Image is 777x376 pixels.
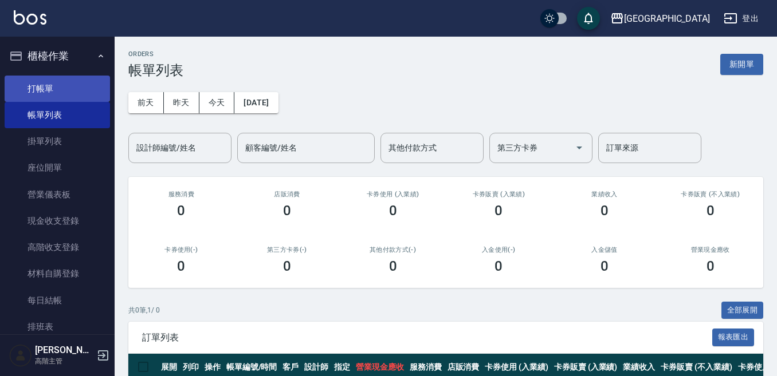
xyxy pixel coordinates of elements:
[719,8,763,29] button: 登出
[248,191,327,198] h2: 店販消費
[707,258,715,274] h3: 0
[389,203,397,219] h3: 0
[14,10,46,25] img: Logo
[5,155,110,181] a: 座位開單
[5,128,110,155] a: 掛單列表
[354,191,432,198] h2: 卡券使用 (入業績)
[566,246,644,254] h2: 入金儲值
[707,203,715,219] h3: 0
[128,305,160,315] p: 共 0 筆, 1 / 0
[35,356,93,366] p: 高階主管
[5,76,110,102] a: 打帳單
[35,345,93,356] h5: [PERSON_NAME]
[5,234,110,260] a: 高階收支登錄
[142,332,712,343] span: 訂單列表
[354,246,432,254] h2: 其他付款方式(-)
[5,181,110,208] a: 營業儀表板
[624,11,710,26] div: [GEOGRAPHIC_DATA]
[671,246,749,254] h2: 營業現金應收
[164,92,199,113] button: 昨天
[495,258,503,274] h3: 0
[128,92,164,113] button: 前天
[128,50,183,58] h2: ORDERS
[577,7,600,30] button: save
[5,314,110,340] a: 排班表
[199,92,235,113] button: 今天
[671,191,749,198] h2: 卡券販賣 (不入業績)
[601,203,609,219] h3: 0
[177,258,185,274] h3: 0
[460,246,538,254] h2: 入金使用(-)
[128,62,183,78] h3: 帳單列表
[5,260,110,287] a: 材料自購登錄
[234,92,278,113] button: [DATE]
[177,203,185,219] h3: 0
[283,258,291,274] h3: 0
[142,246,221,254] h2: 卡券使用(-)
[720,54,763,75] button: 新開單
[248,246,327,254] h2: 第三方卡券(-)
[566,191,644,198] h2: 業績收入
[5,41,110,71] button: 櫃檯作業
[9,344,32,367] img: Person
[5,287,110,314] a: 每日結帳
[5,102,110,128] a: 帳單列表
[606,7,715,30] button: [GEOGRAPHIC_DATA]
[721,302,764,319] button: 全部展開
[283,203,291,219] h3: 0
[495,203,503,219] h3: 0
[601,258,609,274] h3: 0
[570,138,588,157] button: Open
[712,331,755,342] a: 報表匯出
[460,191,538,198] h2: 卡券販賣 (入業績)
[142,191,221,198] h3: 服務消費
[720,58,763,69] a: 新開單
[712,328,755,346] button: 報表匯出
[5,208,110,234] a: 現金收支登錄
[389,258,397,274] h3: 0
